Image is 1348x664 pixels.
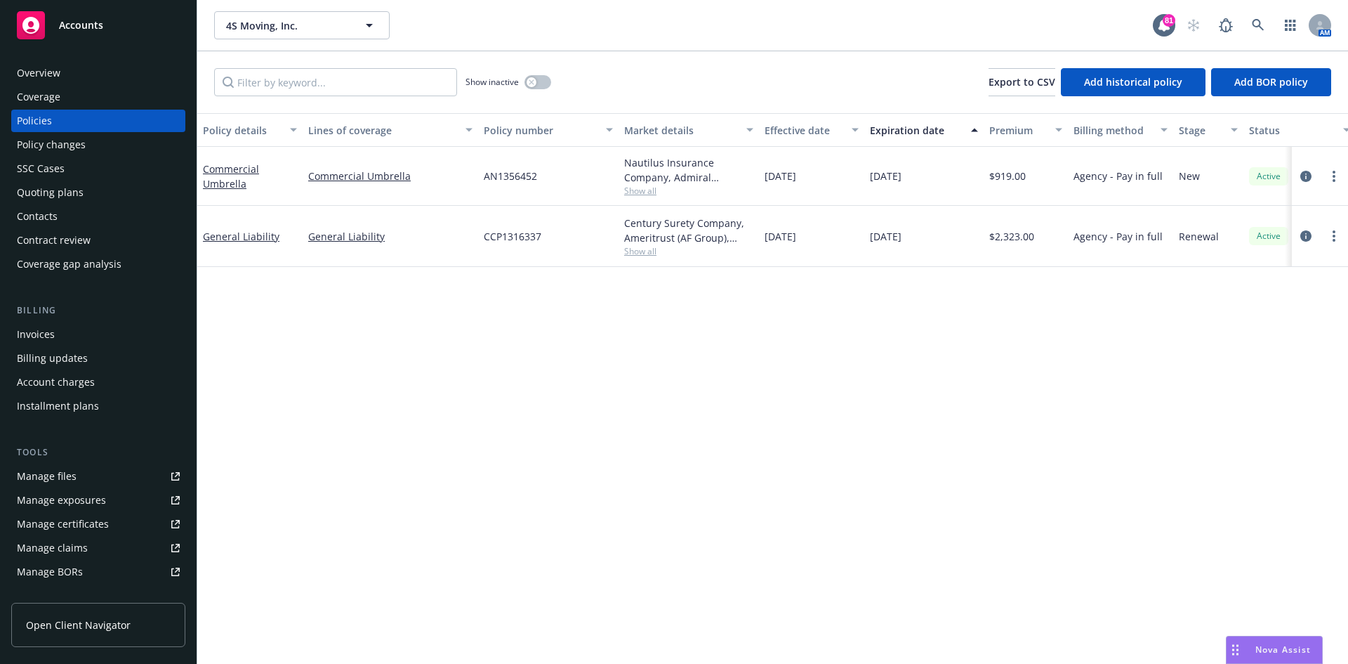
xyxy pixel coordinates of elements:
[17,395,99,417] div: Installment plans
[11,110,185,132] a: Policies
[465,76,519,88] span: Show inactive
[1179,229,1219,244] span: Renewal
[11,86,185,108] a: Coverage
[11,445,185,460] div: Tools
[624,123,738,138] div: Market details
[11,229,185,252] a: Contract review
[17,62,60,84] div: Overview
[619,113,759,147] button: Market details
[17,465,77,488] div: Manage files
[203,123,282,138] div: Policy details
[484,229,541,244] span: CCP1316337
[308,169,473,183] a: Commercial Umbrella
[17,253,121,275] div: Coverage gap analysis
[197,113,303,147] button: Policy details
[11,157,185,180] a: SSC Cases
[11,323,185,346] a: Invoices
[1297,228,1314,245] a: circleInformation
[759,113,864,147] button: Effective date
[1073,229,1163,244] span: Agency - Pay in full
[214,11,390,39] button: 4S Moving, Inc.
[624,185,753,197] span: Show all
[11,561,185,583] a: Manage BORs
[1234,75,1308,89] span: Add BOR policy
[17,134,86,156] div: Policy changes
[765,169,796,183] span: [DATE]
[11,537,185,559] a: Manage claims
[11,513,185,535] a: Manage certificates
[624,216,753,245] div: Century Surety Company, Ameritrust (AF Group), Monarch Insurance Services
[11,253,185,275] a: Coverage gap analysis
[226,18,348,33] span: 4S Moving, Inc.
[989,68,1055,96] button: Export to CSV
[1249,123,1335,138] div: Status
[864,113,984,147] button: Expiration date
[1244,11,1272,39] a: Search
[17,181,84,204] div: Quoting plans
[1061,68,1205,96] button: Add historical policy
[484,123,597,138] div: Policy number
[1068,113,1173,147] button: Billing method
[1326,168,1342,185] a: more
[17,86,60,108] div: Coverage
[1255,644,1311,656] span: Nova Assist
[870,169,901,183] span: [DATE]
[1084,75,1182,89] span: Add historical policy
[989,229,1034,244] span: $2,323.00
[11,181,185,204] a: Quoting plans
[11,304,185,318] div: Billing
[203,230,279,243] a: General Liability
[11,585,185,607] a: Summary of insurance
[624,245,753,257] span: Show all
[870,229,901,244] span: [DATE]
[1326,228,1342,245] a: more
[1297,168,1314,185] a: circleInformation
[17,205,58,228] div: Contacts
[1073,169,1163,183] span: Agency - Pay in full
[303,113,478,147] button: Lines of coverage
[11,347,185,370] a: Billing updates
[59,20,103,31] span: Accounts
[989,169,1026,183] span: $919.00
[11,134,185,156] a: Policy changes
[11,205,185,228] a: Contacts
[1163,14,1175,27] div: 81
[17,537,88,559] div: Manage claims
[1179,123,1222,138] div: Stage
[1211,68,1331,96] button: Add BOR policy
[17,489,106,512] div: Manage exposures
[17,110,52,132] div: Policies
[26,618,131,632] span: Open Client Navigator
[17,561,83,583] div: Manage BORs
[17,585,124,607] div: Summary of insurance
[1226,636,1323,664] button: Nova Assist
[989,123,1047,138] div: Premium
[11,6,185,45] a: Accounts
[11,489,185,512] a: Manage exposures
[214,68,457,96] input: Filter by keyword...
[1073,123,1152,138] div: Billing method
[308,123,457,138] div: Lines of coverage
[11,371,185,393] a: Account charges
[17,371,95,393] div: Account charges
[308,229,473,244] a: General Liability
[989,75,1055,89] span: Export to CSV
[11,465,185,488] a: Manage files
[1179,11,1208,39] a: Start snowing
[17,513,109,535] div: Manage certificates
[1227,637,1244,663] div: Drag to move
[984,113,1068,147] button: Premium
[17,229,91,252] div: Contract review
[17,157,65,180] div: SSC Cases
[1179,169,1200,183] span: New
[11,395,185,417] a: Installment plans
[765,229,796,244] span: [DATE]
[870,123,963,138] div: Expiration date
[17,347,88,370] div: Billing updates
[1276,11,1304,39] a: Switch app
[765,123,843,138] div: Effective date
[1255,230,1283,242] span: Active
[478,113,619,147] button: Policy number
[11,62,185,84] a: Overview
